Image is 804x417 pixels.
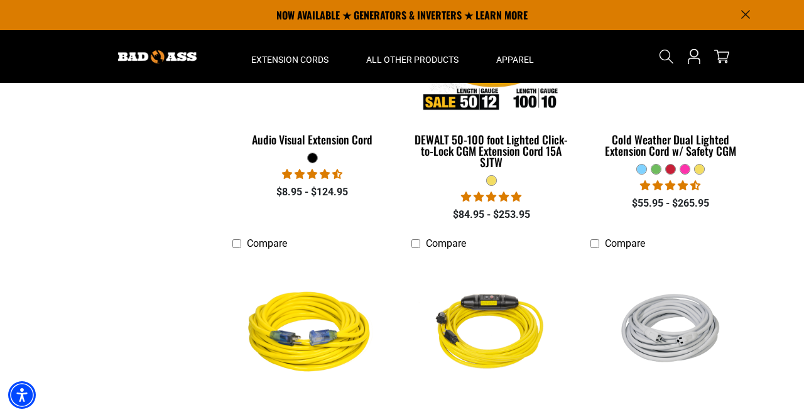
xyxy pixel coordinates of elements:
summary: All Other Products [347,30,477,83]
span: 4.84 stars [461,191,521,203]
div: Cold Weather Dual Lighted Extension Cord w/ Safety CGM [590,134,751,156]
div: $55.95 - $265.95 [590,196,751,211]
span: 4.62 stars [640,180,700,192]
span: 4.73 stars [282,168,342,180]
div: Accessibility Menu [8,381,36,409]
a: cart [712,49,732,64]
summary: Apparel [477,30,553,83]
img: yellow [234,262,392,406]
img: white [591,282,749,386]
div: DEWALT 50-100 foot Lighted Click-to-Lock CGM Extension Cord 15A SJTW [411,134,572,168]
img: Yellow [412,262,570,406]
span: All Other Products [366,54,459,65]
div: $84.95 - $253.95 [411,207,572,222]
div: $8.95 - $124.95 [232,185,393,200]
img: Bad Ass Extension Cords [118,50,197,63]
span: Apparel [496,54,534,65]
summary: Extension Cords [232,30,347,83]
summary: Search [656,46,676,67]
span: Extension Cords [251,54,329,65]
span: Compare [605,237,645,249]
span: Compare [247,237,287,249]
a: Open this option [684,30,704,83]
div: Audio Visual Extension Cord [232,134,393,145]
span: Compare [426,237,466,249]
